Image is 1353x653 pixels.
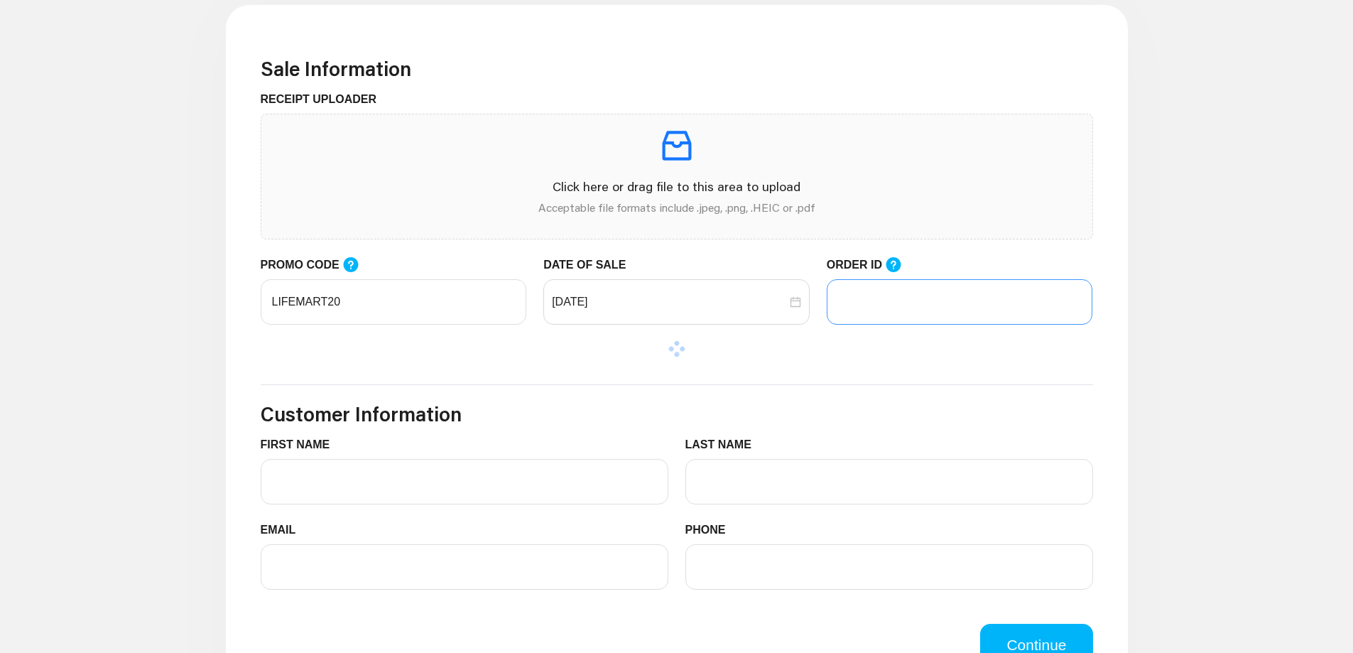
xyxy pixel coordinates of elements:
label: DATE OF SALE [543,257,636,274]
h3: Customer Information [261,402,1093,426]
span: inbox [657,126,697,166]
input: FIRST NAME [261,459,668,504]
label: PROMO CODE [261,257,373,274]
label: ORDER ID [827,257,916,274]
input: EMAIL [261,544,668,590]
label: LAST NAME [685,436,763,453]
p: Click here or drag file to this area to upload [273,177,1081,196]
input: LAST NAME [685,459,1093,504]
h3: Sale Information [261,57,1093,81]
input: PHONE [685,544,1093,590]
label: PHONE [685,522,737,539]
p: Acceptable file formats include .jpeg, .png, .HEIC or .pdf [273,199,1081,216]
span: inboxClick here or drag file to this area to uploadAcceptable file formats include .jpeg, .png, .... [261,114,1092,239]
label: EMAIL [261,522,307,539]
label: FIRST NAME [261,436,341,453]
label: RECEIPT UPLOADER [261,91,388,108]
input: DATE OF SALE [552,293,787,311]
